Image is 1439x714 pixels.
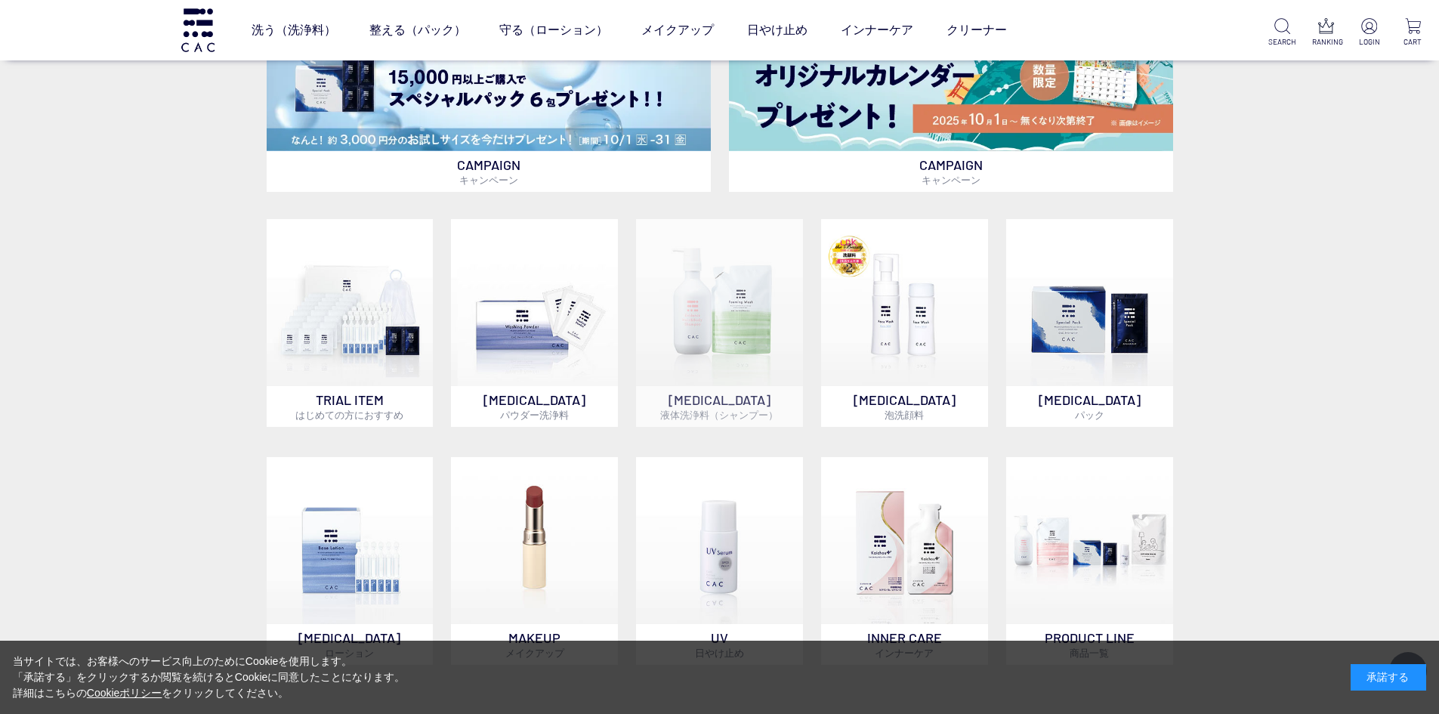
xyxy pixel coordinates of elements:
[660,409,778,421] span: 液体洗浄料（シャンプー）
[636,386,803,427] p: [MEDICAL_DATA]
[1399,18,1427,48] a: CART
[1399,36,1427,48] p: CART
[451,386,618,427] p: [MEDICAL_DATA]
[729,151,1173,192] p: CAMPAIGN
[1355,18,1383,48] a: LOGIN
[267,624,434,665] p: [MEDICAL_DATA]
[747,9,808,51] a: 日やけ止め
[729,1,1173,192] a: カレンダープレゼント カレンダープレゼント CAMPAIGNキャンペーン
[13,654,406,701] div: 当サイトでは、お客様へのサービス向上のためにCookieを使用します。 「承諾する」をクリックするか閲覧を続けるとCookieに同意したことになります。 詳細はこちらの をクリックしてください。
[252,9,336,51] a: 洗う（洗浄料）
[87,687,162,699] a: Cookieポリシー
[369,9,466,51] a: 整える（パック）
[821,219,988,427] a: 泡洗顔料 [MEDICAL_DATA]泡洗顔料
[1268,36,1296,48] p: SEARCH
[1006,219,1173,427] a: [MEDICAL_DATA]パック
[821,386,988,427] p: [MEDICAL_DATA]
[1312,18,1340,48] a: RANKING
[451,219,618,427] a: [MEDICAL_DATA]パウダー洗浄料
[821,457,988,665] a: インナーケア INNER CAREインナーケア
[451,457,618,665] a: MAKEUPメイクアップ
[885,409,924,421] span: 泡洗顔料
[267,1,711,192] a: スペシャルパックお試しプレゼント スペシャルパックお試しプレゼント CAMPAIGNキャンペーン
[922,174,980,186] span: キャンペーン
[1355,36,1383,48] p: LOGIN
[841,9,913,51] a: インナーケア
[1006,386,1173,427] p: [MEDICAL_DATA]
[500,409,569,421] span: パウダー洗浄料
[821,624,988,665] p: INNER CARE
[1268,18,1296,48] a: SEARCH
[459,174,518,186] span: キャンペーン
[267,219,434,427] a: トライアルセット TRIAL ITEMはじめての方におすすめ
[1006,624,1173,665] p: PRODUCT LINE
[267,151,711,192] p: CAMPAIGN
[179,8,217,51] img: logo
[821,457,988,624] img: インナーケア
[636,624,803,665] p: UV
[636,219,803,427] a: [MEDICAL_DATA]液体洗浄料（シャンプー）
[1075,409,1104,421] span: パック
[946,9,1007,51] a: クリーナー
[267,457,434,665] a: [MEDICAL_DATA]ローション
[267,386,434,427] p: TRIAL ITEM
[1351,664,1426,691] div: 承諾する
[267,219,434,386] img: トライアルセット
[1312,36,1340,48] p: RANKING
[451,624,618,665] p: MAKEUP
[1006,457,1173,665] a: PRODUCT LINE商品一覧
[499,9,608,51] a: 守る（ローション）
[636,457,803,665] a: UV日やけ止め
[295,409,403,421] span: はじめての方におすすめ
[641,9,714,51] a: メイクアップ
[821,219,988,386] img: 泡洗顔料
